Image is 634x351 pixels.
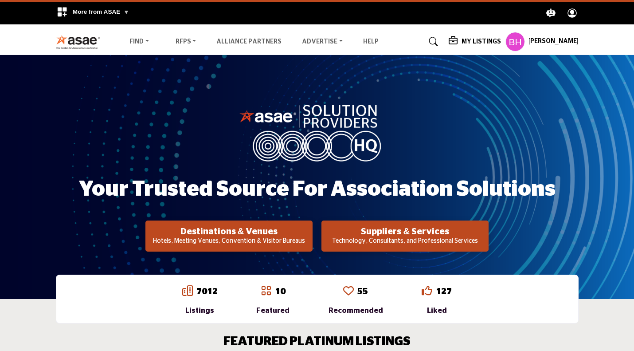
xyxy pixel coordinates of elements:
[79,176,556,203] h1: Your Trusted Source for Association Solutions
[357,287,368,296] a: 55
[422,305,452,316] div: Liked
[343,285,354,298] a: Go to Recommended
[321,221,489,252] button: Suppliers & Services Technology, Consultants, and Professional Services
[275,287,286,296] a: 10
[73,8,129,15] span: More from ASAE
[329,305,383,316] div: Recommended
[420,35,444,49] a: Search
[296,35,349,48] a: Advertise
[148,237,310,246] p: Hotels, Meeting Venues, Convention & Visitor Bureaus
[462,38,501,46] h5: My Listings
[239,103,395,161] img: image
[436,287,452,296] a: 127
[363,39,379,45] a: Help
[449,36,501,47] div: My Listings
[145,221,313,252] button: Destinations & Venues Hotels, Meeting Venues, Convention & Visitor Bureaus
[324,226,486,237] h2: Suppliers & Services
[223,335,411,350] h2: FEATURED PLATINUM LISTINGS
[196,287,218,296] a: 7012
[216,39,282,45] a: Alliance Partners
[261,285,271,298] a: Go to Featured
[56,35,105,49] img: Site Logo
[256,305,290,316] div: Featured
[422,285,432,296] i: Go to Liked
[324,237,486,246] p: Technology, Consultants, and Professional Services
[505,32,525,51] button: Show hide supplier dropdown
[528,37,579,46] h5: [PERSON_NAME]
[169,35,203,48] a: RFPs
[123,35,155,48] a: Find
[148,226,310,237] h2: Destinations & Venues
[182,305,218,316] div: Listings
[51,2,135,24] div: More from ASAE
